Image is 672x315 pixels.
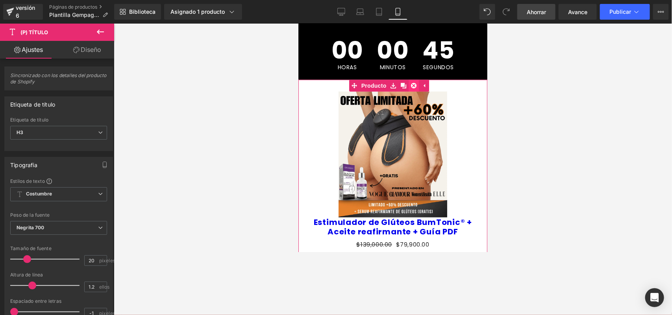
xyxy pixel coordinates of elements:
[568,9,587,15] font: Avance
[22,46,43,53] font: Ajustes
[59,41,116,59] a: Diseño
[33,15,65,41] span: 00
[49,4,97,10] font: Páginas de productos
[479,4,495,20] button: Deshacer
[111,56,121,68] a: Eliminar módulo
[10,178,45,184] font: Estilos de texto
[26,191,52,197] font: Costumbre
[10,72,107,85] font: Sincronizado con los detalles del producto de Shopify
[559,4,597,20] a: Avance
[49,11,100,18] font: Plantilla Gempages
[10,101,55,108] font: Etiqueta de título
[10,245,52,251] font: Tamaño de fuente
[99,284,110,290] font: ellos
[170,8,225,15] font: Asignado 1 producto
[124,40,156,48] font: SEGUNDOS
[351,4,370,20] a: Computadora portátil
[332,4,351,20] a: De oficina
[10,162,37,168] font: Tipografía
[10,298,61,304] font: Espaciado entre letras
[81,40,107,48] font: MINUTOS
[129,8,156,15] font: Biblioteca
[99,258,115,263] font: píxeles
[609,8,631,15] font: Publicar
[81,46,101,53] font: Diseño
[527,9,546,15] font: Ahorrar
[389,4,407,20] a: Móvil
[498,4,514,20] button: Rehacer
[3,4,43,20] a: versión 6
[10,272,43,278] font: Altura de línea
[600,4,650,20] button: Publicar
[10,212,50,218] font: Peso de la fuente
[645,288,664,307] div: Abrir Intercom Messenger
[17,225,44,230] font: Negrita 700
[100,56,111,68] a: Módulo de clonación
[121,56,131,68] a: Expandir / Contraer
[40,68,149,193] img: Estimulador de Glúteos BumTonic® + Aceite reafirmante + Guía PDF
[15,193,174,214] font: Estimulador de Glúteos BumTonic® + Aceite reafirmante + Guía PDF
[78,15,110,41] span: 00
[4,194,185,213] a: Estimulador de Glúteos BumTonic® + Aceite reafirmante + Guía PDF
[653,4,669,20] button: Más
[90,56,100,68] a: Guardar módulo
[124,15,156,41] span: 45
[49,4,114,10] a: Páginas de productos
[17,129,23,135] font: H3
[39,40,59,48] font: HORAS
[10,117,48,123] font: Etiqueta de título
[63,59,88,65] font: Producto
[20,29,48,35] font: (P) Título
[16,4,35,19] font: versión 6
[114,4,161,20] a: Nueva Biblioteca
[58,217,94,225] font: $139,000.00
[370,4,389,20] a: Tableta
[98,217,131,225] font: $79,900.00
